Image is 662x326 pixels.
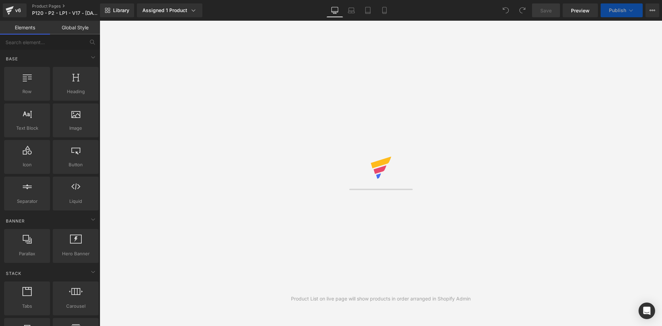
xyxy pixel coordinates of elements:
a: New Library [100,3,134,17]
button: More [645,3,659,17]
span: Icon [6,161,48,168]
span: Stack [5,270,22,277]
span: Publish [609,8,626,13]
span: Tabs [6,303,48,310]
a: Mobile [376,3,393,17]
a: Preview [563,3,598,17]
div: Assigned 1 Product [142,7,197,14]
a: Tablet [360,3,376,17]
a: Product Pages [32,3,111,9]
span: Banner [5,218,26,224]
span: P120 - P2 - LP1 - V17 - [DATE] [32,10,98,16]
span: Liquid [55,198,97,205]
a: Desktop [327,3,343,17]
span: Separator [6,198,48,205]
div: Open Intercom Messenger [639,303,655,319]
span: Image [55,125,97,132]
a: Global Style [50,21,100,34]
a: Laptop [343,3,360,17]
button: Redo [515,3,529,17]
div: v6 [14,6,22,15]
div: Product List on live page will show products in order arranged in Shopify Admin [291,295,471,303]
span: Library [113,7,129,13]
span: Hero Banner [55,250,97,257]
span: Heading [55,88,97,95]
span: Parallax [6,250,48,257]
a: v6 [3,3,27,17]
span: Row [6,88,48,95]
span: Button [55,161,97,168]
span: Carousel [55,303,97,310]
span: Base [5,56,19,62]
span: Preview [571,7,590,14]
span: Save [540,7,552,14]
span: Text Block [6,125,48,132]
button: Undo [499,3,513,17]
button: Publish [601,3,643,17]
